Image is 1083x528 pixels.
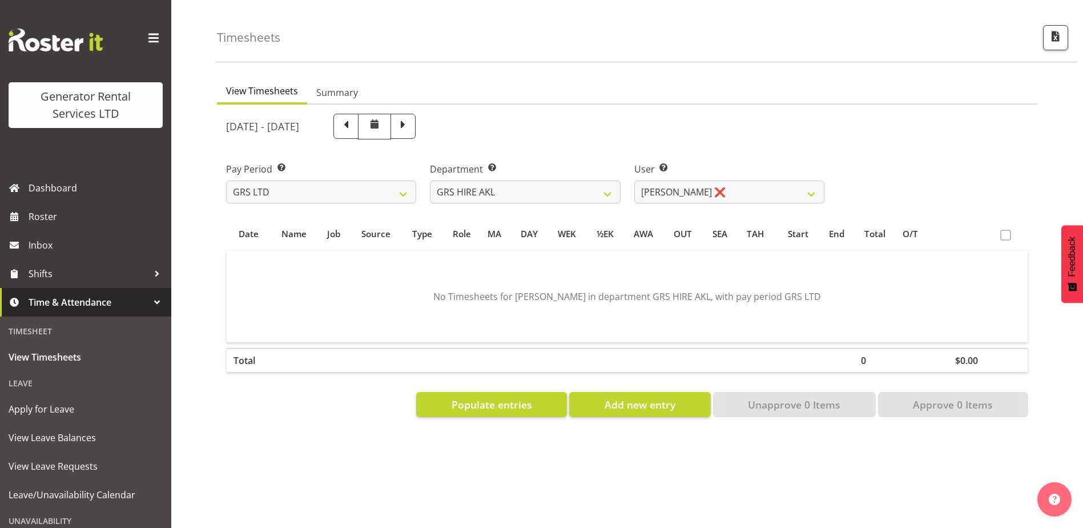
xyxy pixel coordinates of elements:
[558,227,583,241] div: WEK
[3,371,168,395] div: Leave
[9,458,163,475] span: View Leave Requests
[674,227,699,241] div: OUT
[597,227,621,241] div: ½EK
[3,395,168,423] a: Apply for Leave
[1049,494,1060,505] img: help-xxl-2.png
[713,392,876,417] button: Unapprove 0 Items
[316,86,358,99] span: Summary
[20,88,151,122] div: Generator Rental Services LTD
[712,227,734,241] div: SEA
[605,397,675,412] span: Add new entry
[3,423,168,452] a: View Leave Balances
[488,227,508,241] div: MA
[452,397,532,412] span: Populate entries
[9,401,163,418] span: Apply for Leave
[430,162,620,176] label: Department
[1043,25,1068,50] button: Export CSV
[878,392,1028,417] button: Approve 0 Items
[277,227,311,241] div: Name
[356,227,395,241] div: Source
[226,84,298,98] span: View Timesheets
[634,227,661,241] div: AWA
[784,227,812,241] div: Start
[29,208,166,225] span: Roster
[948,348,993,372] th: $0.00
[29,237,166,254] span: Inbox
[748,397,840,412] span: Unapprove 0 Items
[416,392,567,417] button: Populate entries
[263,290,991,303] p: No Timesheets for [PERSON_NAME] in department GRS HIRE AKL, with pay period GRS LTD
[9,349,163,366] span: View Timesheets
[233,227,264,241] div: Date
[408,227,436,241] div: Type
[3,319,168,343] div: Timesheet
[29,179,166,197] span: Dashboard
[903,227,925,241] div: O/T
[226,162,416,176] label: Pay Period
[226,120,299,133] h5: [DATE] - [DATE]
[3,343,168,371] a: View Timesheets
[29,294,148,311] span: Time & Attendance
[521,227,545,241] div: DAY
[826,227,848,241] div: End
[860,227,889,241] div: Total
[324,227,343,241] div: Job
[634,162,824,176] label: User
[9,486,163,503] span: Leave/Unavailability Calendar
[217,31,280,44] h4: Timesheets
[3,452,168,481] a: View Leave Requests
[449,227,475,241] div: Role
[3,481,168,509] a: Leave/Unavailability Calendar
[9,429,163,446] span: View Leave Balances
[569,392,710,417] button: Add new entry
[227,348,271,372] th: Total
[854,348,896,372] th: 0
[29,265,148,282] span: Shifts
[1061,225,1083,303] button: Feedback - Show survey
[913,397,993,412] span: Approve 0 Items
[747,227,771,241] div: TAH
[1067,237,1077,277] span: Feedback
[9,29,103,51] img: Rosterit website logo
